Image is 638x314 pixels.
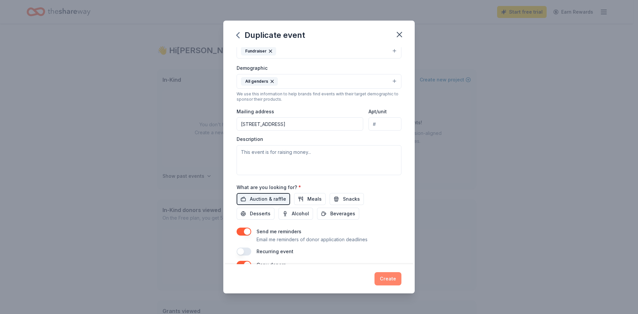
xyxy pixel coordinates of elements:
[250,195,286,203] span: Auction & raffle
[237,208,274,220] button: Desserts
[237,74,401,89] button: All genders
[317,208,359,220] button: Beverages
[307,195,322,203] span: Meals
[374,272,401,285] button: Create
[369,117,401,131] input: #
[241,47,276,55] div: Fundraiser
[343,195,360,203] span: Snacks
[237,193,290,205] button: Auction & raffle
[237,184,301,191] label: What are you looking for?
[237,30,305,41] div: Duplicate event
[292,210,309,218] span: Alcohol
[369,108,387,115] label: Apt/unit
[330,193,364,205] button: Snacks
[257,236,368,244] p: Email me reminders of donor application deadlines
[330,210,355,218] span: Beverages
[257,249,293,254] label: Recurring event
[257,262,286,267] label: Copy donors
[241,77,278,86] div: All genders
[237,91,401,102] div: We use this information to help brands find events with their target demographic to sponsor their...
[237,44,401,58] button: Fundraiser
[250,210,270,218] span: Desserts
[278,208,313,220] button: Alcohol
[257,229,301,234] label: Send me reminders
[237,108,274,115] label: Mailing address
[237,65,267,71] label: Demographic
[237,136,263,143] label: Description
[237,117,363,131] input: Enter a US address
[294,193,326,205] button: Meals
